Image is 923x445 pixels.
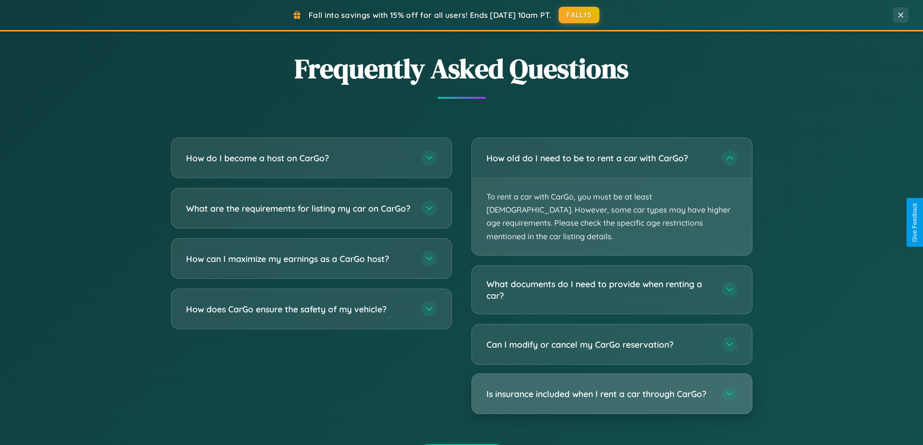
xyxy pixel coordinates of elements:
button: FALL15 [559,7,599,23]
h3: How does CarGo ensure the safety of my vehicle? [186,303,412,315]
p: To rent a car with CarGo, you must be at least [DEMOGRAPHIC_DATA]. However, some car types may ha... [472,178,752,255]
h2: Frequently Asked Questions [171,50,752,87]
h3: How can I maximize my earnings as a CarGo host? [186,253,412,265]
h3: What are the requirements for listing my car on CarGo? [186,202,412,215]
h3: How old do I need to be to rent a car with CarGo? [486,152,712,164]
h3: What documents do I need to provide when renting a car? [486,278,712,302]
span: Fall into savings with 15% off for all users! Ends [DATE] 10am PT. [309,10,551,20]
div: Give Feedback [911,203,918,242]
h3: How do I become a host on CarGo? [186,152,412,164]
h3: Is insurance included when I rent a car through CarGo? [486,388,712,400]
h3: Can I modify or cancel my CarGo reservation? [486,338,712,351]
